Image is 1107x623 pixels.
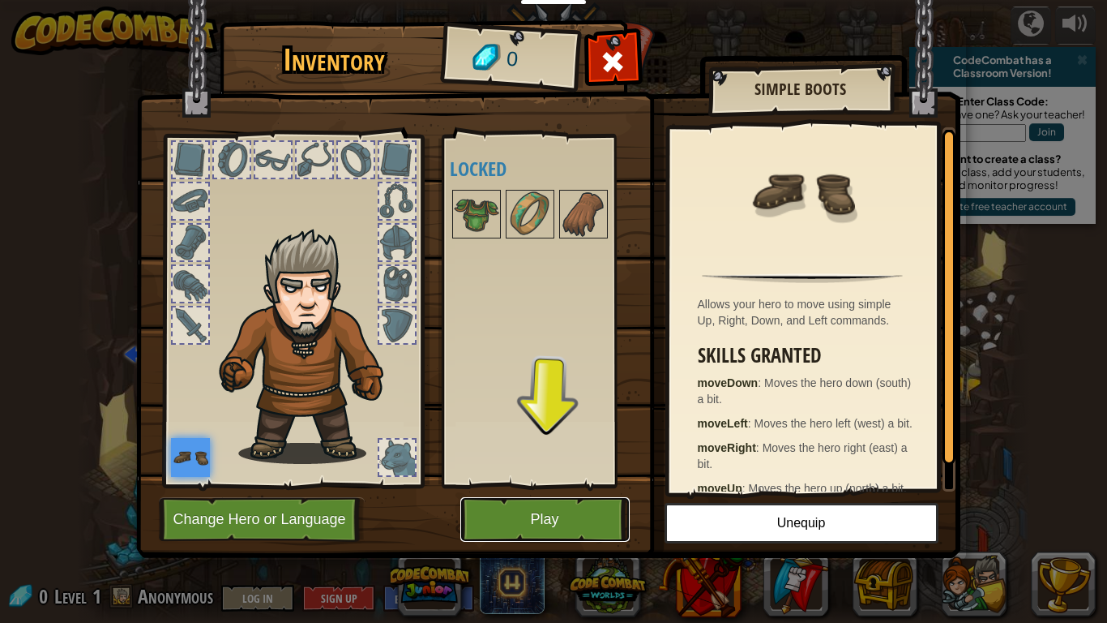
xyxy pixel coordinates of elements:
[698,376,912,406] span: Moves the hero down (south) a bit.
[754,417,913,430] span: Moves the hero left (west) a bit.
[698,296,916,329] div: Allows your hero to move using simple Up, Right, Down, and Left commands.
[171,438,210,477] img: portrait.png
[698,376,759,389] strong: moveDown
[454,191,499,237] img: portrait.png
[460,497,630,542] button: Play
[702,273,902,283] img: hr.png
[507,191,553,237] img: portrait.png
[231,43,438,77] h1: Inventory
[159,497,365,542] button: Change Hero or Language
[698,441,756,454] strong: moveRight
[698,417,748,430] strong: moveLeft
[748,417,754,430] span: :
[724,80,877,98] h2: Simple Boots
[742,482,749,495] span: :
[750,140,855,245] img: portrait.png
[749,482,907,495] span: Moves the hero up (north) a bit.
[505,45,519,75] span: 0
[698,482,742,495] strong: moveUp
[450,158,641,179] h4: Locked
[758,376,764,389] span: :
[212,228,410,464] img: hair_m2.png
[698,441,908,470] span: Moves the hero right (east) a bit.
[665,503,938,544] button: Unequip
[756,441,763,454] span: :
[698,345,916,367] h3: Skills Granted
[561,191,606,237] img: portrait.png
